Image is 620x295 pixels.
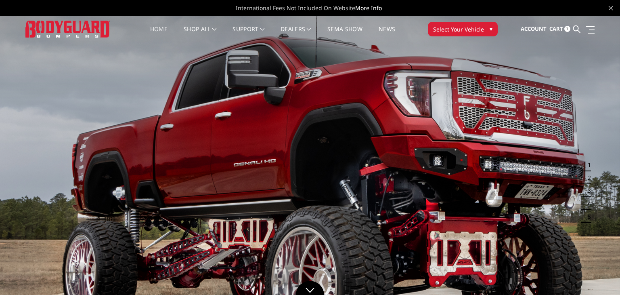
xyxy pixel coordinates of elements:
a: Account [521,18,547,40]
span: Cart [549,25,563,32]
span: Account [521,25,547,32]
span: 1 [564,26,570,32]
button: 3 of 5 [583,184,591,197]
a: Home [150,26,168,42]
span: ▾ [490,25,492,33]
a: Support [232,26,264,42]
a: SEMA Show [327,26,362,42]
img: BODYGUARD BUMPERS [25,21,110,37]
a: Cart 1 [549,18,570,40]
iframe: Chat Widget [580,256,620,295]
a: News [379,26,395,42]
button: 2 of 5 [583,171,591,184]
span: Select Your Vehicle [433,25,484,34]
button: Select Your Vehicle [428,22,498,36]
button: 1 of 5 [583,158,591,171]
a: Click to Down [296,281,324,295]
a: More Info [355,4,382,12]
a: shop all [184,26,216,42]
button: 5 of 5 [583,210,591,223]
button: 4 of 5 [583,197,591,210]
a: Dealers [281,26,311,42]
